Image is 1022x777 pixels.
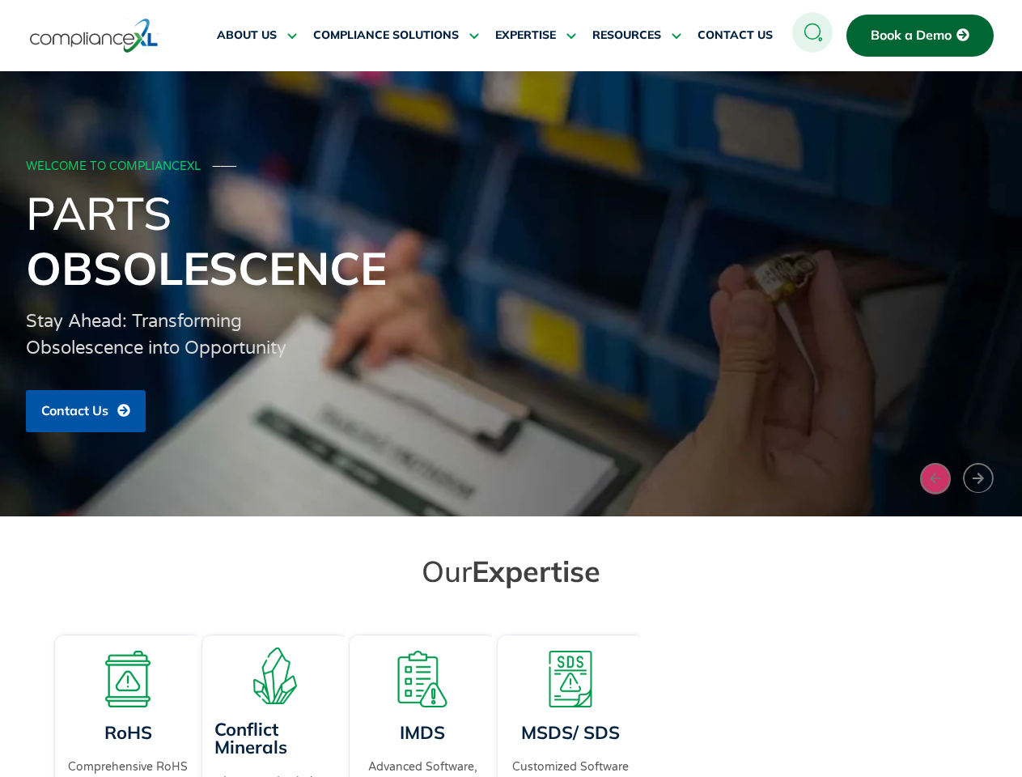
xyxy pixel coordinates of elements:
[472,553,600,589] span: Expertise
[26,240,387,296] span: Obsolescence
[313,16,479,55] a: COMPLIANCE SOLUTIONS
[104,721,151,744] a: RoHS
[26,185,997,295] h1: Parts
[542,651,599,707] img: A warning board with SDS displaying
[698,16,773,55] a: CONTACT US
[394,651,451,707] img: A list board with a warning
[26,308,298,362] div: Stay Ahead: Transforming Obsolescence into Opportunity
[100,651,156,707] img: A board with a warning sign
[871,28,952,43] span: Book a Demo
[30,17,159,54] img: logo-one.svg
[846,15,994,57] a: Book a Demo
[313,28,459,43] span: COMPLIANCE SOLUTIONS
[217,28,277,43] span: ABOUT US
[521,721,620,744] a: MSDS/ SDS
[26,160,992,174] div: WELCOME TO COMPLIANCEXL
[214,718,287,758] a: Conflict Minerals
[213,159,237,173] span: ───
[495,28,556,43] span: EXPERTISE
[26,390,146,432] a: Contact Us
[247,647,303,704] img: A representation of minerals
[400,721,445,744] a: IMDS
[495,16,576,55] a: EXPERTISE
[592,28,661,43] span: RESOURCES
[58,553,965,589] h2: Our
[698,28,773,43] span: CONTACT US
[592,16,681,55] a: RESOURCES
[41,404,108,418] span: Contact Us
[217,16,297,55] a: ABOUT US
